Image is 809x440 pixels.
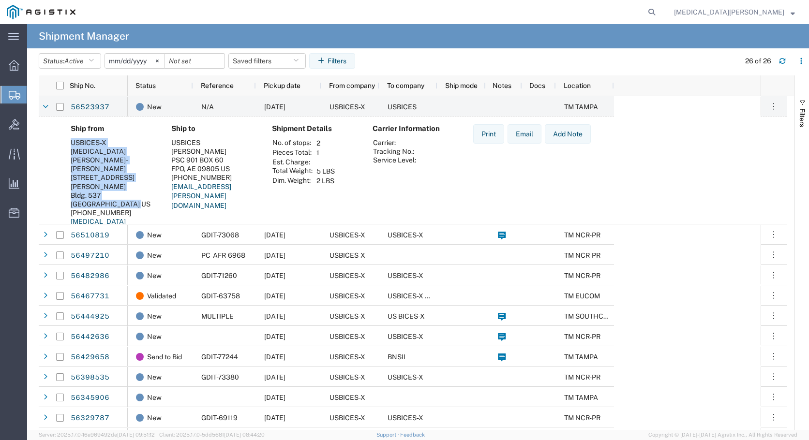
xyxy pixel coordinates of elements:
[70,100,110,115] a: 56523937
[147,265,162,286] span: New
[674,6,795,18] button: [MEDICAL_DATA][PERSON_NAME]-[PERSON_NAME]
[147,387,162,408] span: New
[493,82,511,89] span: Notes
[745,56,771,66] div: 26 of 26
[70,309,110,324] a: 56444925
[71,208,156,217] div: [PHONE_NUMBER]
[201,231,239,239] span: GDIT-73068
[272,148,313,158] th: Pieces Total:
[373,156,417,164] th: Service Level:
[564,353,598,361] span: TM TAMPA
[135,82,156,89] span: Status
[264,231,285,239] span: 08/15/2025
[224,432,265,438] span: [DATE] 08:44:20
[329,82,375,89] span: From company
[147,367,162,387] span: New
[71,124,156,133] h4: Ship from
[400,432,425,438] a: Feedback
[272,158,313,166] th: Est. Charge:
[545,124,591,144] button: Add Note
[376,432,401,438] a: Support
[564,251,600,259] span: TM NCR-PR
[71,173,156,191] div: [STREET_ADDRESS][PERSON_NAME]
[70,248,110,264] a: 56497210
[313,176,338,186] td: 2 LBS
[71,147,156,174] div: [MEDICAL_DATA][PERSON_NAME]-[PERSON_NAME]
[388,272,423,279] span: USBICES-X
[564,394,598,401] span: TM TAMPA
[473,124,504,144] button: Print
[330,353,365,361] span: USBICES-X
[648,431,797,439] span: Copyright © [DATE]-[DATE] Agistix Inc., All Rights Reserved
[373,124,450,133] h4: Carrier Information
[147,97,162,117] span: New
[564,231,600,239] span: TM NCR-PR
[117,432,155,438] span: [DATE] 09:51:12
[387,82,424,89] span: To company
[171,183,231,209] a: [EMAIL_ADDRESS][PERSON_NAME][DOMAIN_NAME]
[228,53,306,69] button: Saved filters
[330,414,365,422] span: USBICES-X
[264,414,285,422] span: 07/30/2025
[373,138,417,147] th: Carrier:
[564,82,591,89] span: Location
[388,353,405,361] span: BNSII
[564,414,600,422] span: TM NCR-PR
[330,292,365,300] span: USBICES-X
[564,272,600,279] span: TM NCR-PR
[330,373,365,381] span: USBICES-X
[330,312,365,320] span: USBICES-X
[330,103,365,111] span: USBICES-X
[798,108,806,127] span: Filters
[264,333,285,340] span: 08/08/2025
[388,312,425,320] span: US BICES-X
[201,251,245,259] span: PC-AFR-6968
[388,103,417,111] span: USBICES
[64,57,84,65] span: Active
[201,373,239,381] span: GDIT-73380
[330,231,365,239] span: USBICES-X
[674,7,784,17] span: Alexia Massiah-Alexis
[508,124,541,144] button: Email
[165,54,225,68] input: Not set
[564,312,614,320] span: TM SOUTHCOM
[39,24,129,48] h4: Shipment Manager
[70,390,110,406] a: 56345906
[388,292,453,300] span: USBICES-X Logistics
[264,312,285,320] span: 08/14/2025
[272,176,313,186] th: Dim. Weight:
[159,432,265,438] span: Client: 2025.17.0-5dd568f
[171,124,256,133] h4: Ship to
[7,5,75,19] img: logo
[71,200,156,208] div: [GEOGRAPHIC_DATA] US
[564,333,600,340] span: TM NCR-PR
[147,245,162,265] span: New
[70,289,110,304] a: 56467731
[330,333,365,340] span: USBICES-X
[70,228,110,243] a: 56510819
[264,272,285,279] span: 08/13/2025
[147,286,176,306] span: Validated
[272,124,357,133] h4: Shipment Details
[201,292,240,300] span: GDIT-63758
[201,414,238,422] span: GDIT-69119
[264,292,285,300] span: 08/18/2025
[71,218,131,254] a: [MEDICAL_DATA][PERSON_NAME][EMAIL_ADDRESS][DOMAIN_NAME]
[171,147,256,156] div: [PERSON_NAME]
[201,272,237,279] span: GDIT-71260
[388,231,423,239] span: USBICES-X
[564,373,600,381] span: TM NCR-PR
[272,138,313,148] th: No. of stops:
[71,191,156,200] div: Bldg. 537
[388,333,423,340] span: USBICES-X
[313,166,338,176] td: 5 LBS
[264,353,285,361] span: 08/11/2025
[171,164,256,173] div: FPO, AE 09805 US
[105,54,165,68] input: Not set
[264,373,285,381] span: 08/05/2025
[70,329,110,345] a: 56442636
[147,306,162,326] span: New
[70,411,110,426] a: 56329787
[201,312,234,320] span: MULTIPLE
[147,225,162,245] span: New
